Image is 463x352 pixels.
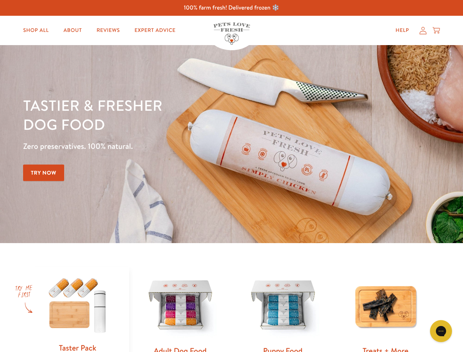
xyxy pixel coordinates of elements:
[426,318,456,345] iframe: Gorgias live chat messenger
[17,23,55,38] a: Shop All
[23,140,301,153] p: Zero preservatives. 100% natural.
[213,22,250,45] img: Pets Love Fresh
[23,165,64,181] a: Try Now
[23,96,301,134] h1: Tastier & fresher dog food
[390,23,415,38] a: Help
[91,23,125,38] a: Reviews
[129,23,181,38] a: Expert Advice
[58,23,88,38] a: About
